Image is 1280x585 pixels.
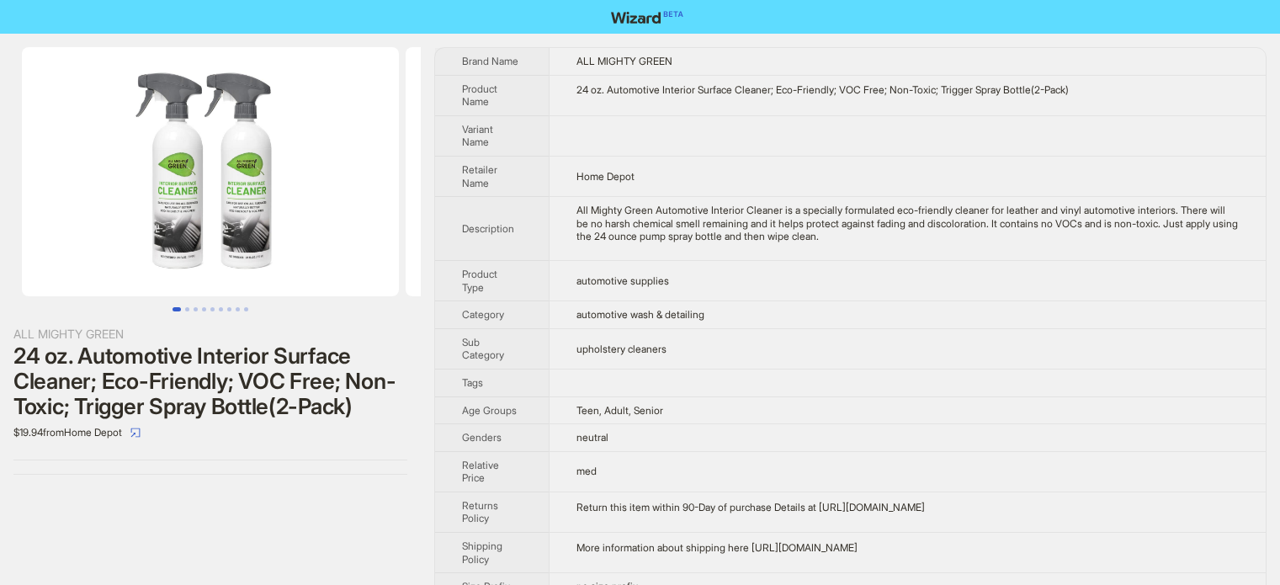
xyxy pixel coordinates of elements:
span: Sub Category [462,336,504,362]
div: ALL MIGHTY GREEN [13,325,407,343]
button: Go to slide 5 [210,307,215,311]
span: Relative Price [462,459,499,485]
div: 24 oz. Automotive Interior Surface Cleaner; Eco-Friendly; VOC Free; Non-Toxic; Trigger Spray Bott... [13,343,407,419]
span: neutral [576,431,608,444]
span: Product Type [462,268,497,294]
span: med [576,465,597,477]
div: Return this item within 90-Day of purchase Details at https://www.homedepot.com/c/Return_Policy [576,501,1239,514]
span: select [130,428,141,438]
div: More information about shipping here https://www.homedepot.com/c/About_Your_Online_Order [576,541,1239,555]
button: Go to slide 1 [173,307,181,311]
button: Go to slide 7 [227,307,231,311]
span: Shipping Policy [462,540,502,566]
span: Description [462,222,514,235]
button: Go to slide 2 [185,307,189,311]
button: Go to slide 3 [194,307,198,311]
img: 24 oz. Automotive Interior Surface Cleaner; Eco-Friendly; VOC Free; Non-Toxic; Trigger Spray Bott... [22,47,399,296]
span: Age Groups [462,404,517,417]
span: upholstery cleaners [576,343,667,355]
div: All Mighty Green Automotive Interior Cleaner is a specially formulated eco-friendly cleaner for l... [576,204,1239,243]
span: Brand Name [462,55,518,67]
span: Genders [462,431,502,444]
img: 24 oz. Automotive Interior Surface Cleaner; Eco-Friendly; VOC Free; Non-Toxic; Trigger Spray Bott... [406,47,783,296]
span: ALL MIGHTY GREEN [576,55,672,67]
span: automotive wash & detailing [576,308,704,321]
span: Home Depot [576,170,635,183]
button: Go to slide 4 [202,307,206,311]
div: 24 oz. Automotive Interior Surface Cleaner; Eco-Friendly; VOC Free; Non-Toxic; Trigger Spray Bott... [576,83,1239,97]
span: Returns Policy [462,499,498,525]
span: Tags [462,376,483,389]
span: automotive supplies [576,274,669,287]
div: $19.94 from Home Depot [13,419,407,446]
button: Go to slide 6 [219,307,223,311]
span: Variant Name [462,123,493,149]
span: Product Name [462,82,497,109]
button: Go to slide 9 [244,307,248,311]
span: Retailer Name [462,163,497,189]
span: Teen, Adult, Senior [576,404,663,417]
button: Go to slide 8 [236,307,240,311]
span: Category [462,308,504,321]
